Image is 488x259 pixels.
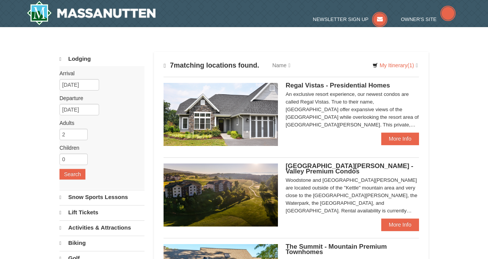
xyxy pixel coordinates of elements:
[27,1,156,25] a: Massanutten Resort
[286,82,390,89] span: Regal Vistas - Presidential Homes
[286,176,419,215] div: Woodstone and [GEOGRAPHIC_DATA][PERSON_NAME] are located outside of the "Kettle" mountain area an...
[408,62,414,68] span: (1)
[59,94,139,102] label: Departure
[401,16,437,22] span: Owner's Site
[286,162,413,175] span: [GEOGRAPHIC_DATA][PERSON_NAME] - Valley Premium Condos
[59,220,144,235] a: Activities & Attractions
[313,16,369,22] span: Newsletter Sign Up
[368,60,423,71] a: My Itinerary(1)
[59,144,139,152] label: Children
[59,119,139,127] label: Adults
[59,52,144,66] a: Lodging
[286,243,387,256] span: The Summit - Mountain Premium Townhomes
[381,133,419,145] a: More Info
[27,1,156,25] img: Massanutten Resort Logo
[401,16,456,22] a: Owner's Site
[164,163,278,226] img: 19219041-4-ec11c166.jpg
[266,58,296,73] a: Name
[381,219,419,231] a: More Info
[313,16,388,22] a: Newsletter Sign Up
[286,91,419,129] div: An exclusive resort experience, our newest condos are called Regal Vistas. True to their name, [G...
[59,169,85,180] button: Search
[59,70,139,77] label: Arrival
[59,190,144,204] a: Snow Sports Lessons
[164,83,278,146] img: 19218991-1-902409a9.jpg
[59,236,144,250] a: Biking
[59,205,144,220] a: Lift Tickets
